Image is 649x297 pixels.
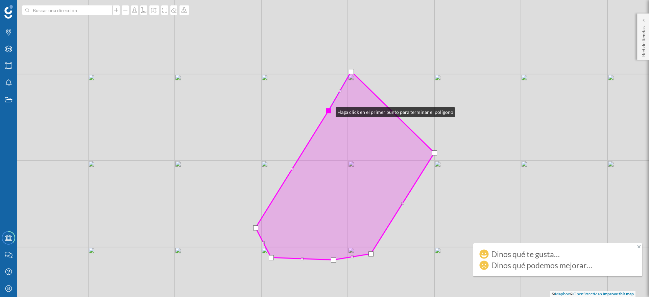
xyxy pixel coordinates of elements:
[640,24,647,57] p: Red de tiendas
[14,5,36,11] span: Soporte
[491,262,592,269] div: Dinos qué podemos mejorar…
[491,251,560,257] div: Dinos qué te gusta…
[336,107,455,117] div: Haga click en el primer punto para terminar el polígono
[573,291,602,296] a: OpenStreetMap
[4,5,13,19] img: Geoblink Logo
[603,291,634,296] a: Improve this map
[550,291,635,297] div: © ©
[555,291,570,296] a: Mapbox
